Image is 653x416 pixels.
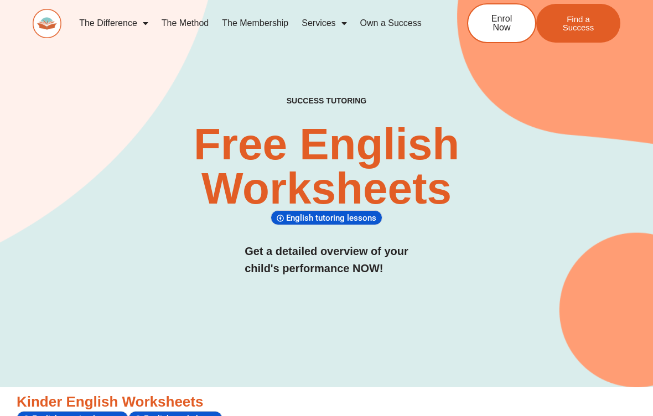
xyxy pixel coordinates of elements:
[240,96,413,106] h4: SUCCESS TUTORING​
[271,210,382,225] div: English tutoring lessons
[245,243,408,277] h3: Get a detailed overview of your child's performance NOW!
[467,3,536,43] a: Enrol Now
[354,11,428,36] a: Own a Success
[286,213,380,223] span: English tutoring lessons
[155,11,215,36] a: The Method
[72,11,155,36] a: The Difference
[133,122,521,211] h2: Free English Worksheets​
[536,4,620,43] a: Find a Success
[215,11,295,36] a: The Membership
[485,14,519,32] span: Enrol Now
[553,15,604,32] span: Find a Success
[17,393,636,412] h3: Kinder English Worksheets
[72,11,433,36] nav: Menu
[295,11,353,36] a: Services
